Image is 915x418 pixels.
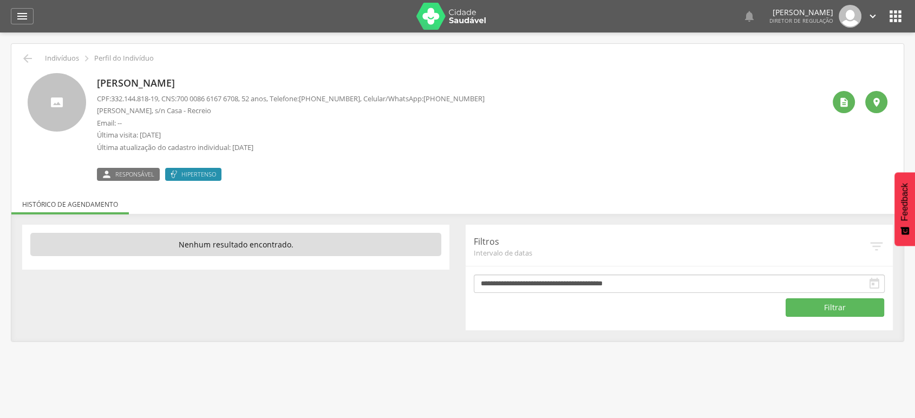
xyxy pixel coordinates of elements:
p: Indivíduos [45,54,79,63]
span: [PHONE_NUMBER] [423,94,485,103]
span: 700 0086 6167 6708 [177,94,238,103]
i:  [868,277,881,290]
i:  [101,170,112,179]
i:  [868,238,885,254]
p: Email: -- [97,118,485,128]
p: Última visita: [DATE] [97,130,485,140]
span: 332.144.818-19 [111,94,158,103]
i:  [743,10,756,23]
button: Filtrar [786,298,884,317]
p: Nenhum resultado encontrado. [30,233,441,257]
p: Última atualização do cadastro individual: [DATE] [97,142,485,153]
p: [PERSON_NAME] [97,76,485,90]
span: Intervalo de datas [474,248,868,258]
span: Feedback [900,183,910,221]
button: Feedback - Mostrar pesquisa [894,172,915,246]
i:  [81,53,93,64]
div: Localização [865,91,887,113]
i:  [16,10,29,23]
i:  [867,10,879,22]
p: CPF: , CNS: , 52 anos, Telefone: , Celular/WhatsApp: [97,94,485,104]
span: Diretor de regulação [769,17,833,24]
i:  [839,97,849,108]
p: Filtros [474,236,868,248]
span: Hipertenso [181,170,216,179]
a:  [743,5,756,28]
span: Responsável [115,170,154,179]
i:  [871,97,882,108]
i: Voltar [21,52,34,65]
p: Perfil do Indivíduo [94,54,154,63]
i:  [887,8,904,25]
p: [PERSON_NAME] [769,9,833,16]
p: [PERSON_NAME], s/n Casa - Recreio [97,106,485,116]
a:  [11,8,34,24]
a:  [867,5,879,28]
span: [PHONE_NUMBER] [299,94,360,103]
div: Ver histórico de cadastramento [833,91,855,113]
